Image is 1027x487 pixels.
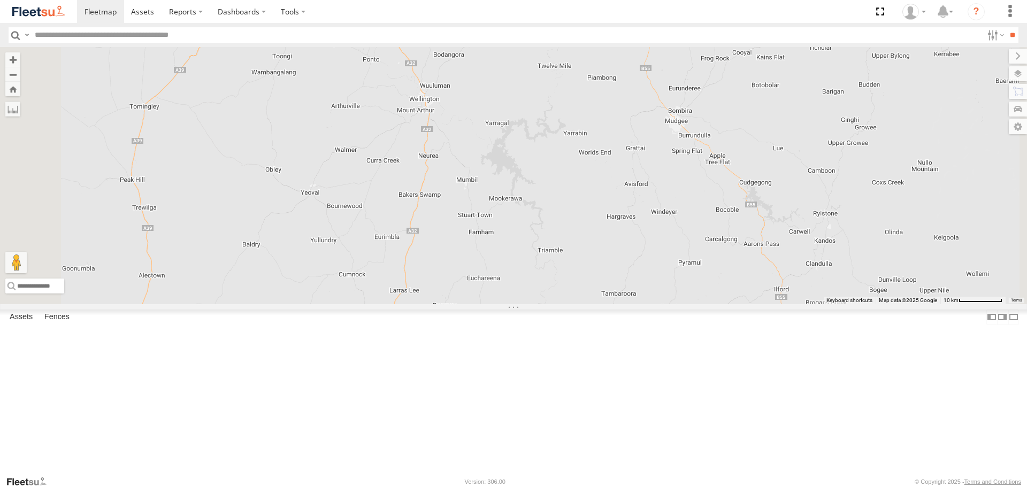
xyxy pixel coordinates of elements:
label: Measure [5,102,20,117]
div: Version: 306.00 [465,478,505,485]
button: Zoom in [5,52,20,67]
a: Visit our Website [6,476,55,487]
label: Dock Summary Table to the Right [997,310,1008,325]
span: Map data ©2025 Google [879,297,937,303]
button: Keyboard shortcuts [826,297,872,304]
label: Hide Summary Table [1008,310,1019,325]
span: 10 km [944,297,959,303]
button: Zoom out [5,67,20,82]
label: Fences [39,310,75,325]
label: Search Filter Options [983,27,1006,43]
img: fleetsu-logo-horizontal.svg [11,4,66,19]
button: Zoom Home [5,82,20,96]
button: Drag Pegman onto the map to open Street View [5,252,27,273]
i: ? [968,3,985,20]
a: Terms (opens in new tab) [1011,298,1022,302]
label: Dock Summary Table to the Left [986,310,997,325]
div: Stephanie Renton [899,4,930,20]
label: Search Query [22,27,31,43]
button: Map Scale: 10 km per 78 pixels [940,297,1006,304]
label: Assets [4,310,38,325]
a: Terms and Conditions [964,478,1021,485]
div: © Copyright 2025 - [915,478,1021,485]
label: Map Settings [1009,119,1027,134]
